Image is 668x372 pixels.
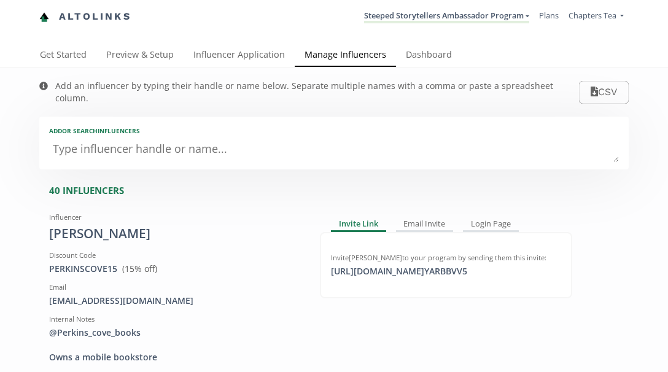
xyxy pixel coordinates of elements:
div: Invite Link [331,217,386,232]
a: Influencer Application [184,44,295,68]
div: Influencer [49,212,301,222]
a: Get Started [30,44,96,68]
div: Discount Code [49,250,301,260]
button: CSV [579,81,629,104]
div: Email Invite [396,217,454,232]
a: Steeped Storytellers Ambassador Program [364,10,529,23]
div: Invite [PERSON_NAME] to your program by sending them this invite: [331,253,561,263]
span: ( 15 % off) [122,263,157,274]
a: Plans [539,10,559,21]
div: Add or search INFLUENCERS [49,126,619,135]
a: Chapters Tea [569,10,624,24]
div: Add an influencer by typing their handle or name below. Separate multiple names with a comma or p... [55,80,579,104]
div: Login Page [463,217,519,232]
div: [PERSON_NAME] [49,225,301,243]
a: Preview & Setup [96,44,184,68]
div: [URL][DOMAIN_NAME] YARBBVV5 [324,265,475,277]
iframe: chat widget [12,12,52,49]
div: 40 INFLUENCERS [49,184,629,197]
a: PERKINSCOVE15 [49,263,117,274]
div: @Perkins_cove_books Owns a mobile bookstore [49,327,301,363]
a: Altolinks [39,7,131,27]
a: Manage Influencers [295,44,396,68]
a: Dashboard [396,44,462,68]
div: Internal Notes [49,314,301,324]
span: Chapters Tea [569,10,616,21]
div: Email [49,282,301,292]
div: [EMAIL_ADDRESS][DOMAIN_NAME] [49,295,301,307]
